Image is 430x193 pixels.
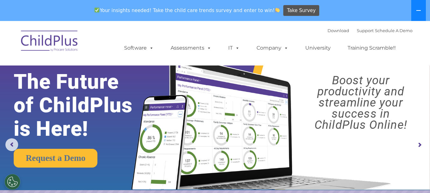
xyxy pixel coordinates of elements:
a: Software [118,42,160,54]
img: ChildPlus by Procare Solutions [18,26,81,58]
rs-layer: Boost your productivity and streamline your success in ChildPlus Online! [297,75,425,130]
a: University [299,42,337,54]
span: Take Survey [287,5,316,16]
img: 👏 [275,8,280,12]
a: Assessments [164,42,218,54]
a: Support [357,28,374,33]
a: Request a Demo [14,149,97,168]
a: Training Scramble!! [341,42,402,54]
a: Company [250,42,295,54]
rs-layer: The Future of ChildPlus is Here! [14,70,151,141]
a: IT [222,42,246,54]
span: Your insights needed! Take the child care trends survey and enter to win! [92,4,283,17]
button: Cookies Settings [4,174,20,190]
a: Take Survey [283,5,319,16]
img: ✅ [95,8,99,12]
span: Last name [88,42,108,47]
span: Phone number [88,68,116,73]
font: | [328,28,412,33]
a: Download [328,28,349,33]
a: Schedule A Demo [375,28,412,33]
